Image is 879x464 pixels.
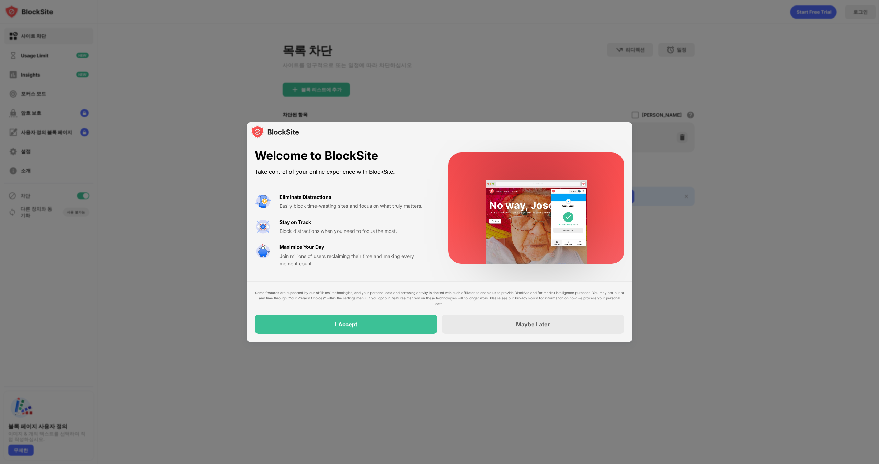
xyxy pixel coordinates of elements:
div: Join millions of users reclaiming their time and making every moment count. [279,252,432,268]
img: value-focus.svg [255,218,271,235]
div: Some features are supported by our affiliates’ technologies, and your personal data and browsing ... [255,290,624,306]
div: Easily block time-wasting sites and focus on what truly matters. [279,202,432,210]
div: Block distractions when you need to focus the most. [279,227,432,235]
div: Stay on Track [279,218,311,226]
div: Welcome to BlockSite [255,149,432,163]
div: Eliminate Distractions [279,193,331,201]
div: Maybe Later [516,321,550,328]
div: I Accept [335,321,357,328]
a: Privacy Policy [515,296,538,300]
img: value-safe-time.svg [255,243,271,260]
img: logo-blocksite.svg [251,125,299,139]
div: Take control of your online experience with BlockSite. [255,167,432,177]
div: Maximize Your Day [279,243,324,251]
img: value-avoid-distractions.svg [255,193,271,210]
